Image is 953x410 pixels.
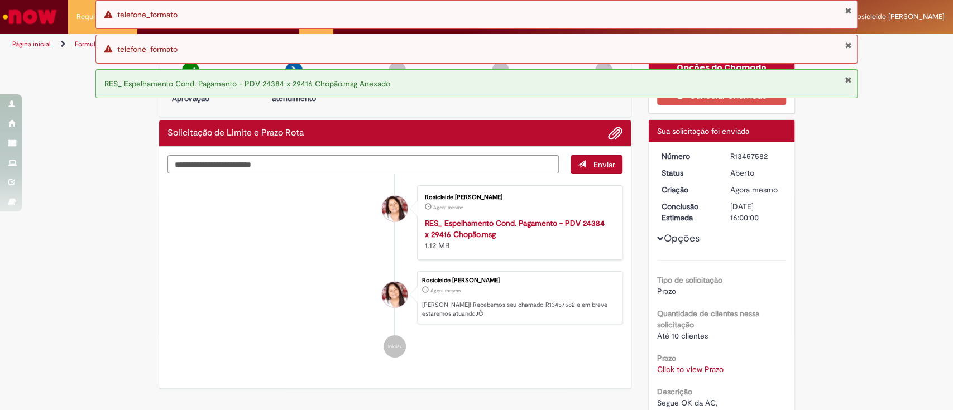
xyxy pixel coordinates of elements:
span: Sua solicitação foi enviada [657,126,749,136]
dt: Conclusão Estimada [653,201,722,223]
span: Agora mesmo [430,287,461,294]
button: Enviar [571,155,622,174]
time: 28/08/2025 12:28:12 [730,185,778,195]
b: Quantidade de clientes nessa solicitação [657,308,759,330]
h2: Solicitação de Limite e Prazo Rota Histórico de tíquete [167,128,304,138]
span: Requisições [76,11,116,22]
button: Adicionar anexos [608,126,622,141]
b: Tipo de solicitação [657,275,722,285]
textarea: Digite sua mensagem aqui... [167,155,559,174]
span: Agora mesmo [730,185,778,195]
div: R13457582 [730,151,782,162]
dt: Status [653,167,722,179]
div: Rosicleide De Fatima Cabral Moraes [382,196,408,221]
b: Descrição [657,387,692,397]
li: Rosicleide De Fatima Cabral Moraes [167,271,623,325]
span: Enviar [593,160,615,170]
a: RES_ Espelhamento Cond. Pagamento - PDV 24384 x 29416 Chopão.msg [425,218,605,239]
dt: Criação [653,184,722,195]
a: Click to view Prazo [657,364,724,374]
span: telefone_formato [117,44,178,54]
div: Aberto [730,167,782,179]
img: ServiceNow [1,6,59,28]
span: Rosicleide [PERSON_NAME] [853,12,945,21]
span: RES_ Espelhamento Cond. Pagamento - PDV 24384 x 29416 Chopão.msg Anexado [104,79,390,89]
button: Fechar Notificação [844,6,851,15]
dt: Número [653,151,722,162]
time: 28/08/2025 12:28:12 [430,287,461,294]
div: [DATE] 16:00:00 [730,201,782,223]
div: 1.12 MB [425,218,611,251]
button: Fechar Notificação [844,75,851,84]
span: telefone_formato [117,9,178,20]
ul: Histórico de tíquete [167,174,623,369]
span: Prazo [657,286,676,296]
a: Formulário de Atendimento [75,40,157,49]
p: [PERSON_NAME]! Recebemos seu chamado R13457582 e em breve estaremos atuando. [422,301,616,318]
div: Rosicleide [PERSON_NAME] [422,277,616,284]
div: Rosicleide [PERSON_NAME] [425,194,611,201]
time: 28/08/2025 12:28:08 [433,204,463,211]
div: Rosicleide De Fatima Cabral Moraes [382,282,408,307]
a: Página inicial [12,40,51,49]
div: 28/08/2025 12:28:12 [730,184,782,195]
span: Agora mesmo [433,204,463,211]
ul: Trilhas de página [8,34,627,55]
b: Prazo [657,353,676,363]
button: Fechar Notificação [844,41,851,50]
span: Segue OK da AC, [657,398,717,408]
span: Até 10 clientes [657,331,708,341]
